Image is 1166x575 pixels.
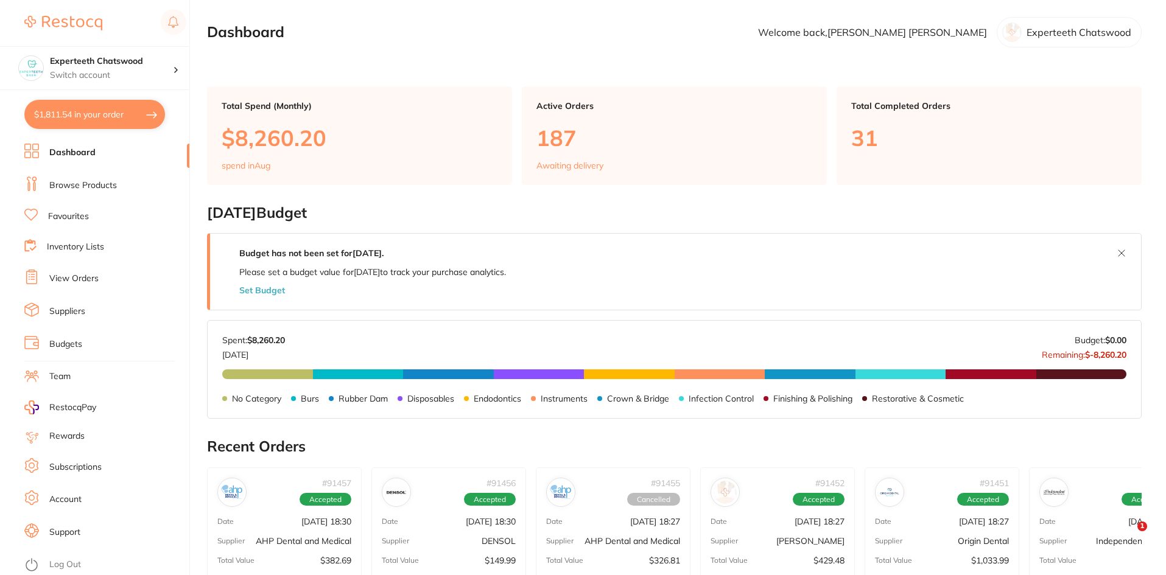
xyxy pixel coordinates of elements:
p: Supplier [1039,537,1067,545]
p: Supplier [711,537,738,545]
img: DENSOL [385,481,408,504]
p: # 91452 [815,478,845,488]
a: Dashboard [49,147,96,159]
strong: $-8,260.20 [1085,349,1126,360]
p: Remaining: [1042,345,1126,360]
a: Active Orders187Awaiting delivery [522,86,827,185]
p: $149.99 [485,556,516,565]
span: RestocqPay [49,402,96,414]
h2: [DATE] Budget [207,204,1142,221]
strong: $0.00 [1105,335,1126,346]
p: 31 [851,125,1127,150]
p: Supplier [546,537,574,545]
a: Browse Products [49,179,117,192]
p: 187 [536,125,812,150]
img: RestocqPay [24,400,39,414]
p: Finishing & Polishing [773,394,852,403]
span: Accepted [300,493,351,506]
img: Restocq Logo [24,16,102,30]
h2: Dashboard [207,24,284,41]
p: [DATE] [222,345,285,360]
p: Total Value [546,556,583,565]
p: Burs [301,394,319,403]
p: Experteeth Chatswood [1027,27,1131,38]
button: Log Out [24,556,186,575]
img: Experteeth Chatswood [19,56,43,80]
p: Total Completed Orders [851,101,1127,111]
p: Spent: [222,335,285,345]
iframe: Intercom live chat [1112,521,1142,551]
a: Inventory Lists [47,241,104,253]
p: Total Value [875,556,912,565]
p: [DATE] 18:27 [630,517,680,526]
a: Suppliers [49,305,85,318]
p: Awaiting delivery [536,161,603,170]
p: [DATE] 18:30 [466,517,516,526]
p: Date [1039,517,1056,526]
strong: Budget has not been set for [DATE] . [239,248,384,259]
img: AHP Dental and Medical [549,481,572,504]
p: Total Value [711,556,748,565]
p: Supplier [382,537,409,545]
p: [DATE] 18:27 [795,517,845,526]
p: Total Value [217,556,255,565]
a: Budgets [49,338,82,350]
a: View Orders [49,273,99,285]
p: Budget: [1075,335,1126,345]
p: [DATE] 18:30 [301,517,351,526]
p: Disposables [407,394,454,403]
p: $429.48 [813,556,845,565]
a: Account [49,493,82,506]
span: 1 [1137,521,1147,531]
p: Date [711,517,727,526]
p: AHP Dental and Medical [256,536,351,546]
p: Switch account [50,69,173,82]
p: Origin Dental [958,536,1009,546]
p: Supplier [217,537,245,545]
span: Accepted [793,493,845,506]
p: Total Value [382,556,419,565]
p: Date [875,517,891,526]
a: Subscriptions [49,461,102,473]
p: Crown & Bridge [607,394,669,403]
h2: Recent Orders [207,438,1142,455]
p: Please set a budget value for [DATE] to track your purchase analytics. [239,267,506,277]
p: $8,260.20 [222,125,497,150]
p: AHP Dental and Medical [585,536,680,546]
p: spend in Aug [222,161,270,170]
p: Total Value [1039,556,1076,565]
img: Henry Schein Halas [714,481,737,504]
p: Instruments [541,394,588,403]
a: Log Out [49,559,81,571]
p: Date [217,517,234,526]
p: [PERSON_NAME] [776,536,845,546]
span: Accepted [957,493,1009,506]
img: Independent Dental [1042,481,1066,504]
a: Favourites [48,211,89,223]
p: No Category [232,394,281,403]
span: Cancelled [627,493,680,506]
img: Origin Dental [878,481,901,504]
p: $326.81 [649,556,680,565]
a: Support [49,526,80,538]
p: Infection Control [689,394,754,403]
p: # 91455 [651,478,680,488]
p: [DATE] 18:27 [959,517,1009,526]
p: Rubber Dam [339,394,388,403]
button: $1,811.54 in your order [24,100,165,129]
p: # 91451 [980,478,1009,488]
h4: Experteeth Chatswood [50,55,173,68]
p: Date [546,517,563,526]
img: AHP Dental and Medical [220,481,244,504]
a: Team [49,371,71,383]
p: DENSOL [482,536,516,546]
p: Welcome back, [PERSON_NAME] [PERSON_NAME] [758,27,987,38]
p: # 91457 [322,478,351,488]
a: Restocq Logo [24,9,102,37]
p: $1,033.99 [971,556,1009,565]
strong: $8,260.20 [247,335,285,346]
button: Set Budget [239,285,285,295]
a: RestocqPay [24,400,96,414]
p: $382.69 [320,556,351,565]
a: Total Completed Orders31 [837,86,1142,185]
